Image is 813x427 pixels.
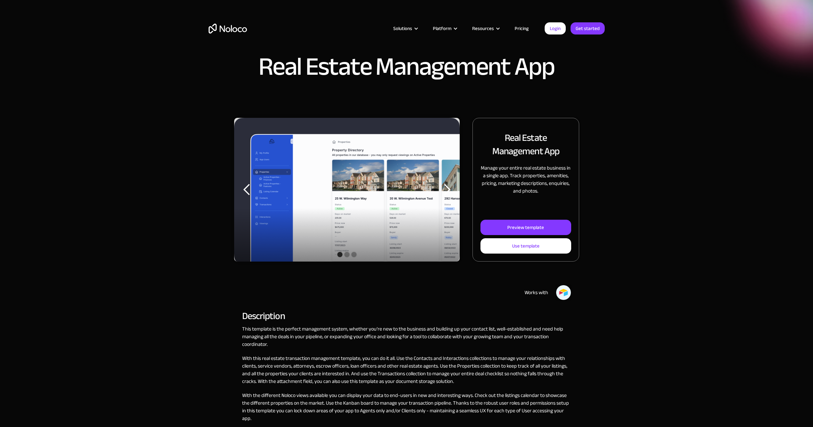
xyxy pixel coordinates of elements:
a: home [209,24,247,34]
div: Platform [433,24,451,33]
p: Manage your entire real estate business in a single app. Track properties, amenities, pricing, ma... [480,164,571,195]
div: Show slide 1 of 3 [337,252,342,257]
h2: Description [242,313,571,319]
p: With this real estate transaction management template, you can do it all. Use the Contacts and In... [242,355,571,385]
div: Solutions [393,24,412,33]
div: 1 of 3 [234,118,460,262]
img: Airtable [556,285,571,300]
a: Pricing [507,24,537,33]
a: Login [545,22,566,34]
div: Use template [512,242,540,250]
a: Preview template [480,220,571,235]
p: This template is the perfect management system, whether you’re new to the business and building u... [242,325,571,348]
div: next slide [434,118,460,262]
div: Preview template [507,223,544,232]
div: previous slide [234,118,260,262]
a: Use template [480,238,571,254]
div: Works with [525,289,548,296]
div: Platform [425,24,464,33]
h2: Real Estate Management App [480,131,571,158]
div: Show slide 3 of 3 [351,252,357,257]
div: Show slide 2 of 3 [344,252,349,257]
a: Get started [571,22,605,34]
p: With the different Noloco views available you can display your data to end-users in new and inter... [242,392,571,422]
h1: Real Estate Management App [258,54,555,80]
div: carousel [234,118,460,262]
div: Resources [464,24,507,33]
div: Solutions [385,24,425,33]
div: Resources [472,24,494,33]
